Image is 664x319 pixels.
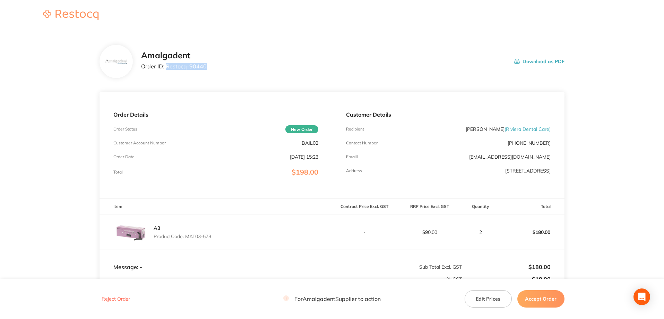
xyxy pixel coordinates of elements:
[466,126,551,132] p: [PERSON_NAME]
[346,141,378,145] p: Contact Number
[290,154,318,160] p: [DATE] 15:23
[514,51,564,72] button: Download as PDF
[113,154,135,159] p: Order Date
[463,229,499,235] p: 2
[154,234,211,239] p: Product Code: MAT03-573
[113,170,123,175] p: Total
[154,225,160,231] a: A3
[100,250,332,270] td: Message: -
[36,10,105,21] a: Restocq logo
[633,288,650,305] div: Open Intercom Messenger
[463,276,551,282] p: $18.00
[462,199,499,215] th: Quantity
[397,199,462,215] th: RRP Price Excl. GST
[141,51,207,60] h2: Amalgadent
[113,215,148,250] img: b213aG92bA
[332,199,397,215] th: Contract Price Excl. GST
[346,127,364,132] p: Recipient
[346,168,362,173] p: Address
[113,111,318,118] p: Order Details
[100,296,132,302] button: Reject Order
[397,229,462,235] p: $90.00
[292,168,318,176] span: $198.00
[141,63,207,69] p: Order ID: Restocq- 90440
[100,199,332,215] th: Item
[100,276,462,282] p: % GST
[505,168,551,174] p: [STREET_ADDRESS]
[302,140,318,146] p: BAIL02
[465,290,512,308] button: Edit Prices
[283,296,381,302] p: For Amalgadent Supplier to action
[500,224,564,241] p: $180.00
[105,59,128,65] img: b285Ymlzag
[346,154,358,159] p: Emaill
[285,125,318,133] span: New Order
[508,140,551,146] p: [PHONE_NUMBER]
[113,127,137,132] p: Order Status
[517,290,564,308] button: Accept Order
[36,10,105,20] img: Restocq logo
[346,111,551,118] p: Customer Details
[505,126,551,132] span: ( Riviera Dental Care )
[499,199,564,215] th: Total
[113,141,166,145] p: Customer Account Number
[333,264,462,270] p: Sub Total Excl. GST
[469,154,551,160] a: [EMAIL_ADDRESS][DOMAIN_NAME]
[333,229,397,235] p: -
[463,264,551,270] p: $180.00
